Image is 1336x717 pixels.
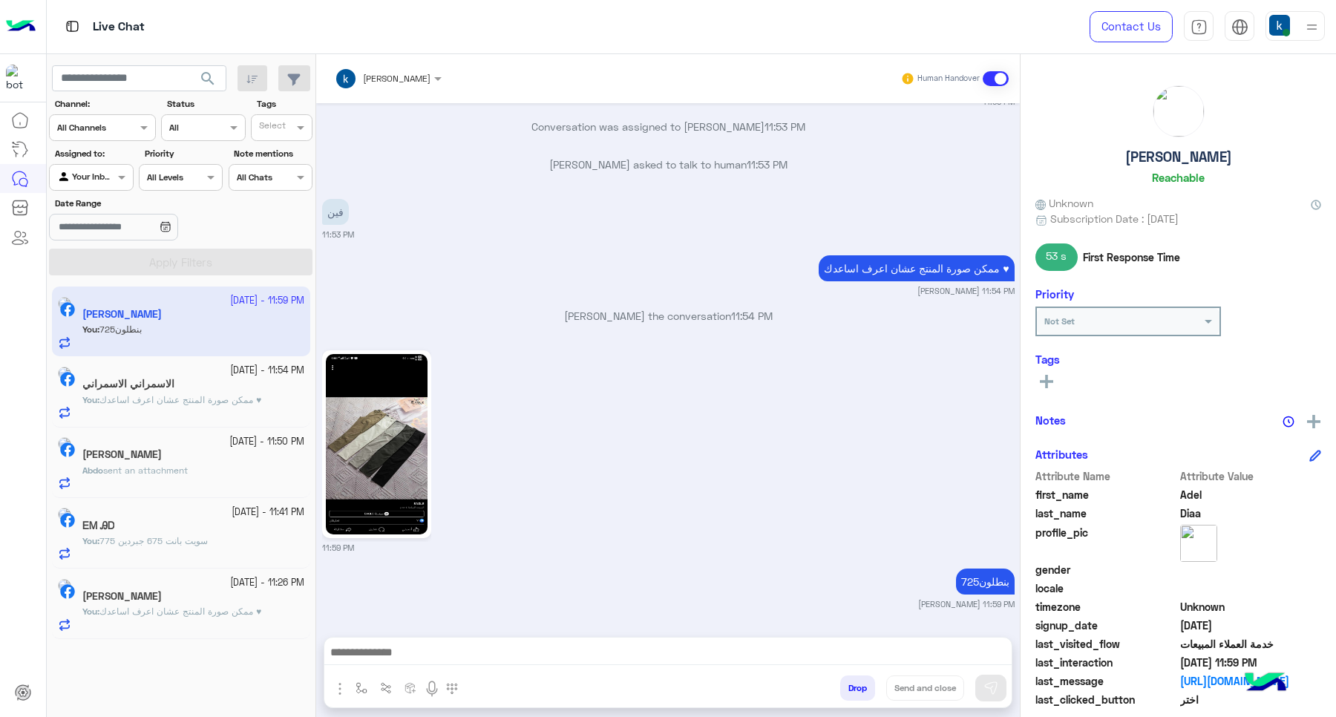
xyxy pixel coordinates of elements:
img: picture [58,367,71,380]
img: picture [58,508,71,521]
p: 28/9/2025, 11:54 PM [819,255,1014,281]
span: first_name [1035,487,1177,502]
span: sent an attachment [103,465,188,476]
span: last_name [1035,505,1177,521]
span: اختر [1180,692,1322,707]
span: last_visited_flow [1035,636,1177,652]
span: You [82,535,97,546]
img: notes [1283,416,1294,428]
span: 2025-09-28T20:59:37.246Z [1180,655,1322,670]
b: : [82,606,99,617]
img: 713415422032625 [6,65,33,91]
img: add [1307,415,1320,428]
span: Unknown [1180,599,1322,615]
span: last_message [1035,673,1177,689]
span: 11:53 PM [747,158,787,171]
span: null [1180,562,1322,577]
button: Send and close [886,675,964,701]
span: Attribute Name [1035,468,1177,484]
button: create order [399,675,423,700]
span: You [82,394,97,405]
button: select flow [350,675,374,700]
span: locale [1035,580,1177,596]
a: [URL][DOMAIN_NAME] [1180,673,1322,689]
span: سويت بانت 675 جبردين 775 [99,535,208,546]
label: Channel: [55,97,154,111]
span: 53 s [1035,243,1078,270]
span: ممكن صورة المنتج عشان اعرف اساعدك ♥ [99,606,261,617]
img: picture [58,437,71,451]
p: Live Chat [93,17,145,37]
span: Unknown [1035,195,1093,211]
label: Assigned to: [55,147,131,160]
img: Facebook [60,442,75,457]
img: 553303447_2902443943276090_595417096441682323_n.jpg [326,354,428,534]
img: create order [405,682,416,694]
span: ممكن صورة المنتج عشان اعرف اساعدك ♥ [99,394,261,405]
span: Subscription Date : [DATE] [1050,211,1179,226]
small: [PERSON_NAME] 11:54 PM [917,285,1015,297]
h5: [PERSON_NAME] [1125,148,1232,166]
span: 11:53 PM [764,120,805,133]
button: Drop [840,675,875,701]
span: خدمة العملاء المبيعات [1180,636,1322,652]
p: 28/9/2025, 11:59 PM [956,569,1015,595]
img: tab [63,17,82,36]
img: hulul-logo.png [1240,658,1291,710]
small: [DATE] - 11:26 PM [230,576,304,590]
a: tab [1184,11,1214,42]
span: Abdo [82,465,103,476]
img: send attachment [331,680,349,698]
h6: Notes [1035,413,1066,427]
img: tab [1191,19,1208,36]
img: picture [1153,86,1204,137]
button: Apply Filters [49,249,312,275]
a: Contact Us [1090,11,1173,42]
img: make a call [446,683,458,695]
button: Trigger scenario [374,675,399,700]
p: Conversation was assigned to [PERSON_NAME] [322,119,1015,134]
img: Facebook [60,372,75,387]
img: picture [58,579,71,592]
p: [PERSON_NAME] asked to talk to human [322,157,1015,172]
span: search [199,70,217,88]
h6: Priority [1035,287,1074,301]
h5: ᎬᎷ ᎯᎠ [82,520,114,532]
b: Not Set [1044,315,1075,327]
span: You [82,606,97,617]
h6: Attributes [1035,448,1088,461]
span: Diaa [1180,505,1322,521]
small: [DATE] - 11:41 PM [232,505,304,520]
small: 11:53 PM [322,229,354,240]
button: search [190,65,226,97]
img: userImage [1269,15,1290,36]
span: Adel [1180,487,1322,502]
p: 28/9/2025, 11:53 PM [322,199,349,225]
span: signup_date [1035,618,1177,633]
img: Trigger scenario [380,682,392,694]
span: null [1180,580,1322,596]
label: Note mentions [234,147,310,160]
label: Tags [257,97,311,111]
span: 2025-09-28T20:52:00.381Z [1180,618,1322,633]
small: Human Handover [917,73,980,85]
img: send message [983,681,998,695]
span: last_interaction [1035,655,1177,670]
small: 11:59 PM [322,542,354,554]
img: profile [1303,18,1321,36]
h5: Abdo Alamyn [82,448,162,461]
h6: Reachable [1152,171,1205,184]
label: Priority [145,147,221,160]
small: [DATE] - 11:54 PM [230,364,304,378]
span: timezone [1035,599,1177,615]
img: send voice note [423,680,441,698]
img: Facebook [60,513,75,528]
b: : [82,394,99,405]
span: [PERSON_NAME] [363,73,430,84]
label: Status [167,97,243,111]
div: Select [257,119,286,136]
h5: الاسمراني الاسمراني [82,378,174,390]
label: Date Range [55,197,221,210]
img: Facebook [60,584,75,599]
h6: Tags [1035,353,1321,366]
